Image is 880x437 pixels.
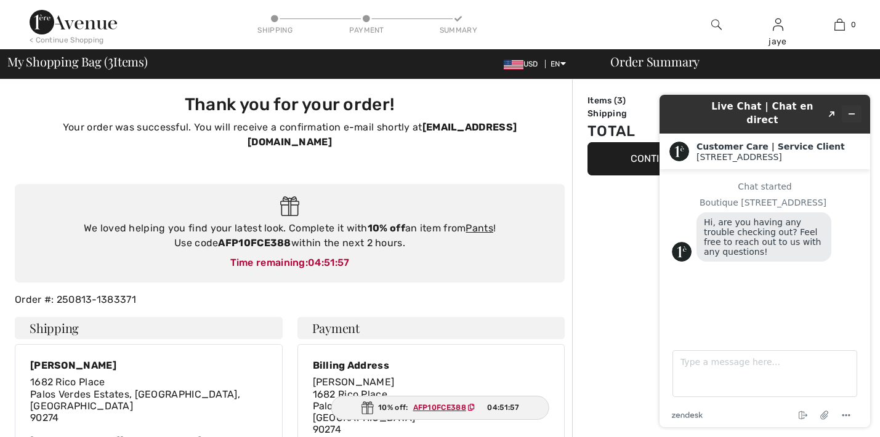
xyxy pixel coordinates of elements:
[587,142,772,175] button: Continue Shopping
[30,34,104,46] div: < Continue Shopping
[108,52,113,68] span: 3
[280,196,299,217] img: Gift.svg
[504,60,523,70] img: US Dollar
[22,94,557,115] h3: Thank you for your order!
[30,10,117,34] img: 1ère Avenue
[595,55,873,68] div: Order Summary
[413,403,466,412] ins: AFP10FCE388
[368,222,405,234] strong: 10% off
[218,237,291,249] strong: AFP10FCE388
[30,376,240,423] span: 1682 Rico Place Palos Verdes Estates, [GEOGRAPHIC_DATA], [GEOGRAPHIC_DATA] 90274
[27,255,552,270] div: Time remaining:
[308,257,349,268] span: 04:51:57
[248,121,517,148] strong: [EMAIL_ADDRESS][DOMAIN_NAME]
[504,60,543,68] span: USD
[551,60,566,68] span: EN
[15,317,283,339] h4: Shipping
[650,85,880,437] iframe: Find more information here
[617,95,623,106] span: 3
[587,120,654,142] td: Total
[809,17,870,32] a: 0
[257,25,294,36] div: Shipping
[22,120,557,150] p: Your order was successful. You will receive a confirmation e-mail shortly at
[587,94,654,107] td: Items ( )
[348,25,385,36] div: Payment
[313,388,523,436] span: 1682 Rico Place Palos Verdes Estates, [GEOGRAPHIC_DATA], [GEOGRAPHIC_DATA] 90274
[851,19,856,30] span: 0
[440,25,477,36] div: Summary
[834,17,845,32] img: My Bag
[748,35,808,48] div: jaye
[27,221,552,251] div: We loved helping you find your latest look. Complete it with an item from ! Use code within the n...
[466,222,493,234] a: Pants
[487,402,519,413] span: 04:51:57
[313,359,550,371] div: Billing Address
[711,17,722,32] img: search the website
[587,107,654,120] td: Shipping
[30,359,267,371] div: [PERSON_NAME]
[361,401,373,414] img: Gift.svg
[331,396,549,420] div: 10% off:
[773,18,783,30] a: Sign In
[297,317,565,339] h4: Payment
[313,376,395,388] span: [PERSON_NAME]
[29,9,54,20] span: Chat
[7,55,148,68] span: My Shopping Bag ( Items)
[773,17,783,32] img: My Info
[7,292,572,307] div: Order #: 250813-1383371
